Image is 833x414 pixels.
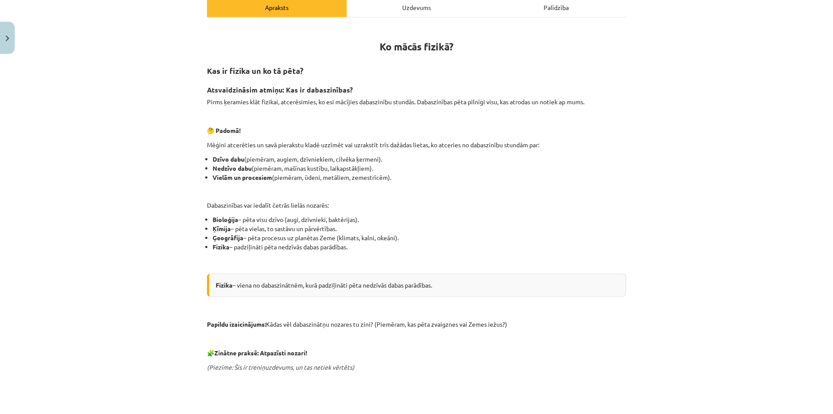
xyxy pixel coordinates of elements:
[213,215,238,223] b: Bioloģija
[380,40,453,53] strong: Ko mācās fizikā?
[213,173,626,182] li: (piemēram, ūdeni, metāliem, zemestrīcēm).
[213,155,626,164] li: (piemēram, augiem, dzīvniekiem, cilvēka ķermeni).
[213,173,272,181] b: Vielām un procesiem
[214,349,307,357] b: Zinātne praksē: Atpazīsti nozari!
[213,233,626,242] li: – pēta procesus uz planētas Zeme (klimats, kalni, okeāni).
[216,126,241,134] b: Padomā!
[207,348,626,358] p: 🧩
[207,140,626,149] p: Mēģini atcerēties un savā pierakstu kladē uzzīmēt vai uzrakstīt trīs dažādas lietas, ko atceries ...
[213,234,243,242] b: Ģeogrāfija
[207,363,354,371] em: (Piezīme: Šis ir treniņuzdevums, un tas netiek vērtēts)
[207,320,626,329] p: Kādas vēl dabaszinātņu nozares tu zini? (Piemēram, kas pēta zvaigznes vai Zemes iežus?)
[213,164,252,172] b: Nedzīvo dabu
[213,224,626,233] li: – pēta vielas, to sastāvu un pārvērtības.
[213,155,244,163] b: Dzīvo dabu
[207,85,353,94] b: Atsvaidzināsim atmiņu: Kas ir dabaszinības?
[207,320,266,328] b: Papildu izaicinājums:
[6,36,9,41] img: icon-close-lesson-0947bae3869378f0d4975bcd49f059093ad1ed9edebbc8119c70593378902aed.svg
[207,274,626,297] div: – viena no dabaszinātnēm, kurā padziļināti pēta nedzīvās dabas parādības.
[213,242,626,252] li: – padziļināti pēta nedzīvās dabas parādības.
[213,243,230,251] b: Fizika
[216,281,233,289] b: Fizika
[213,164,626,173] li: (piemēram, mašīnas kustību, laikapstākļiem).
[207,97,626,106] p: Pirms ķeramies klāt fizikai, atcerēsimies, ko esi mācījies dabaszinību stundās. Dabaszinības pēta...
[207,66,303,76] strong: Kas ir fizika un ko tā pēta?
[207,126,626,135] p: 🤔
[213,215,626,224] li: – pēta visu dzīvo (augi, dzīvnieki, baktērijas).
[213,225,231,232] b: Ķīmija
[207,201,626,210] p: Dabaszinības var iedalīt četrās lielās nozarēs:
